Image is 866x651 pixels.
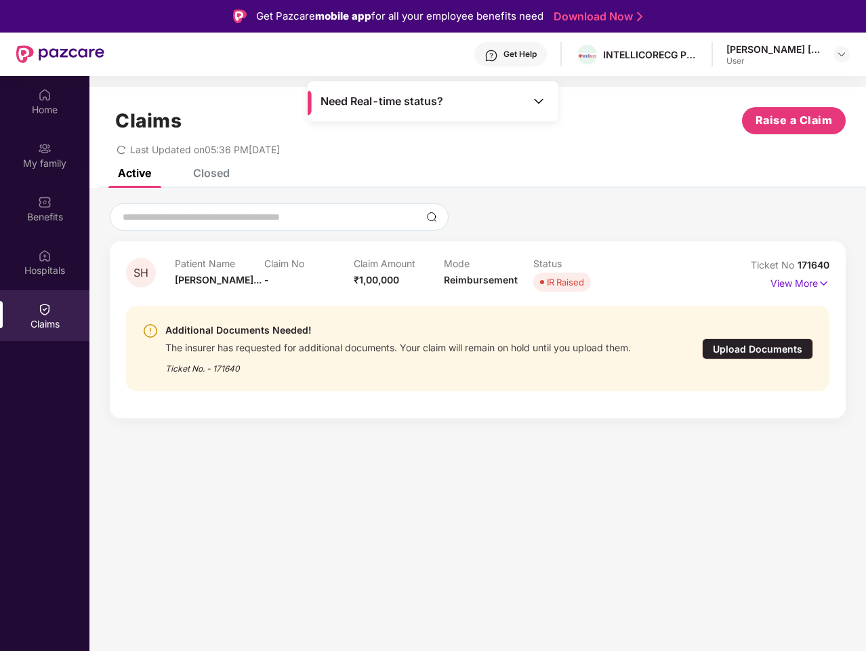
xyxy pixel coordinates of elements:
img: Logo [233,9,247,23]
p: Mode [444,258,533,269]
div: Upload Documents [702,338,813,359]
div: Closed [193,166,230,180]
span: Last Updated on 05:36 PM[DATE] [130,144,280,155]
div: User [726,56,821,66]
img: svg+xml;base64,PHN2ZyBpZD0iSGVscC0zMngzMiIgeG1sbnM9Imh0dHA6Ly93d3cudzMub3JnLzIwMDAvc3ZnIiB3aWR0aD... [484,49,498,62]
p: Claim No [264,258,354,269]
p: Patient Name [175,258,264,269]
img: svg+xml;base64,PHN2ZyBpZD0iSG9tZSIgeG1sbnM9Imh0dHA6Ly93d3cudzMub3JnLzIwMDAvc3ZnIiB3aWR0aD0iMjAiIG... [38,88,51,102]
img: svg+xml;base64,PHN2ZyBpZD0iRHJvcGRvd24tMzJ4MzIiIHhtbG5zPSJodHRwOi8vd3d3LnczLm9yZy8yMDAwL3N2ZyIgd2... [836,49,847,60]
div: The insurer has requested for additional documents. Your claim will remain on hold until you uplo... [165,338,631,354]
img: svg+xml;base64,PHN2ZyBpZD0iQmVuZWZpdHMiIHhtbG5zPSJodHRwOi8vd3d3LnczLm9yZy8yMDAwL3N2ZyIgd2lkdGg9Ij... [38,195,51,209]
img: svg+xml;base64,PHN2ZyB4bWxucz0iaHR0cDovL3d3dy53My5vcmcvMjAwMC9zdmciIHdpZHRoPSIxNyIgaGVpZ2h0PSIxNy... [818,276,829,291]
h1: Claims [115,109,182,132]
span: Reimbursement [444,274,518,285]
span: redo [117,144,126,155]
p: Claim Amount [354,258,443,269]
span: Need Real-time status? [321,94,443,108]
span: Raise a Claim [756,112,833,129]
div: Get Help [503,49,537,60]
strong: mobile app [315,9,371,22]
img: svg+xml;base64,PHN2ZyBpZD0iV2FybmluZ18tXzI0eDI0IiBkYXRhLW5hbWU9Ildhcm5pbmcgLSAyNHgyNCIgeG1sbnM9Im... [142,323,159,339]
span: Ticket No [751,259,798,271]
span: SH [133,267,148,279]
div: Active [118,166,151,180]
span: - [264,274,269,285]
div: IR Raised [547,275,584,289]
img: Toggle Icon [532,94,545,108]
div: Additional Documents Needed! [165,322,631,338]
p: View More [770,273,829,291]
img: New Pazcare Logo [16,45,104,63]
span: ₹1,00,000 [354,274,399,285]
img: svg+xml;base64,PHN2ZyBpZD0iQ2xhaW0iIHhtbG5zPSJodHRwOi8vd3d3LnczLm9yZy8yMDAwL3N2ZyIgd2lkdGg9IjIwIi... [38,302,51,316]
div: INTELLICORECG PRIVATE LIMITED [603,48,698,61]
span: 171640 [798,259,829,271]
img: Stroke [637,9,642,24]
img: svg+xml;base64,PHN2ZyBpZD0iU2VhcmNoLTMyeDMyIiB4bWxucz0iaHR0cDovL3d3dy53My5vcmcvMjAwMC9zdmciIHdpZH... [426,212,437,222]
span: [PERSON_NAME]... [175,274,262,285]
div: Ticket No. - 171640 [165,354,631,375]
div: Get Pazcare for all your employee benefits need [256,8,543,24]
img: svg+xml;base64,PHN2ZyBpZD0iSG9zcGl0YWxzIiB4bWxucz0iaHR0cDovL3d3dy53My5vcmcvMjAwMC9zdmciIHdpZHRoPS... [38,249,51,262]
button: Raise a Claim [742,107,846,134]
img: svg+xml;base64,PHN2ZyB3aWR0aD0iMjAiIGhlaWdodD0iMjAiIHZpZXdCb3g9IjAgMCAyMCAyMCIgZmlsbD0ibm9uZSIgeG... [38,142,51,155]
p: Status [533,258,623,269]
a: Download Now [554,9,638,24]
img: WhatsApp%20Image%202024-01-25%20at%2012.57.49%20PM.jpeg [577,53,597,58]
div: [PERSON_NAME] [PERSON_NAME] [726,43,821,56]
